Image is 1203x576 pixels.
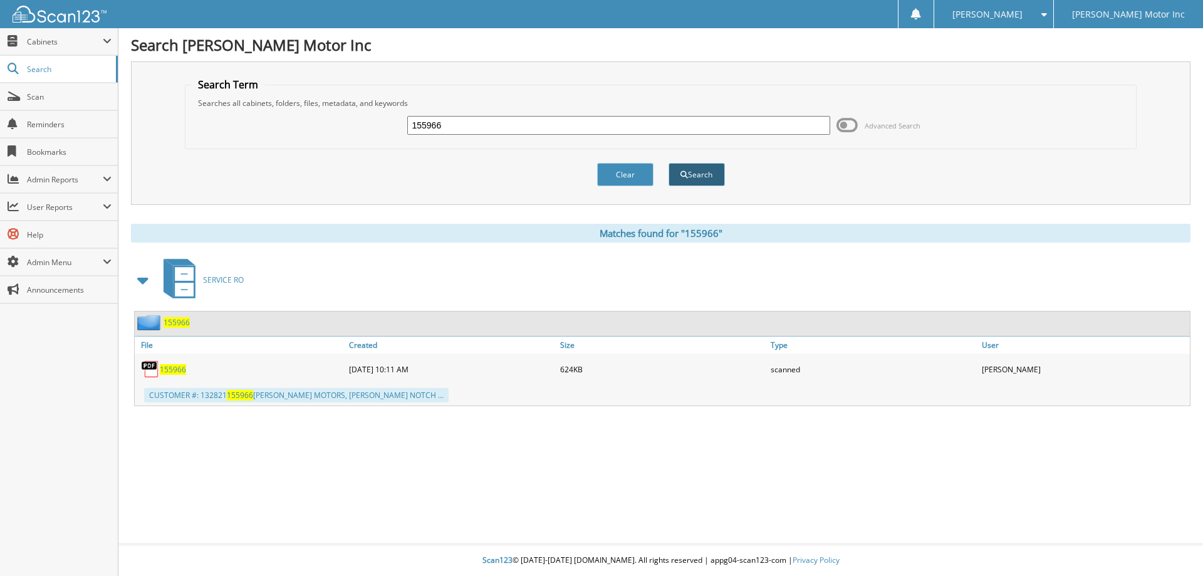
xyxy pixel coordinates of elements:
div: © [DATE]-[DATE] [DOMAIN_NAME]. All rights reserved | appg04-scan123-com | [118,545,1203,576]
div: [PERSON_NAME] [979,357,1190,382]
span: [PERSON_NAME] [952,11,1023,18]
span: Bookmarks [27,147,112,157]
span: [PERSON_NAME] Motor Inc [1072,11,1185,18]
a: Type [768,337,979,353]
span: SERVICE RO [203,275,244,285]
span: Scan123 [482,555,513,565]
span: Admin Menu [27,257,103,268]
span: Reminders [27,119,112,130]
div: Searches all cabinets, folders, files, metadata, and keywords [192,98,1130,108]
h1: Search [PERSON_NAME] Motor Inc [131,34,1190,55]
button: Search [669,163,725,186]
a: 155966 [160,364,186,375]
span: Search [27,64,110,75]
span: Admin Reports [27,174,103,185]
span: Scan [27,92,112,102]
span: Advanced Search [865,121,920,130]
img: scan123-logo-white.svg [13,6,107,23]
a: Size [557,337,768,353]
div: scanned [768,357,979,382]
span: Help [27,229,112,240]
button: Clear [597,163,654,186]
div: CUSTOMER #: 132821 [PERSON_NAME] MOTORS, [PERSON_NAME] NOTCH ... [144,388,449,402]
div: Matches found for "155966" [131,224,1190,243]
iframe: Chat Widget [1140,516,1203,576]
div: 624KB [557,357,768,382]
div: [DATE] 10:11 AM [346,357,557,382]
a: User [979,337,1190,353]
legend: Search Term [192,78,264,92]
span: User Reports [27,202,103,212]
a: SERVICE RO [156,255,244,305]
span: Cabinets [27,36,103,47]
img: folder2.png [137,315,164,330]
a: Created [346,337,557,353]
span: 155966 [227,390,253,401]
a: Privacy Policy [793,555,840,565]
a: File [135,337,346,353]
span: Announcements [27,285,112,295]
a: 155966 [164,317,190,328]
img: PDF.png [141,360,160,379]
